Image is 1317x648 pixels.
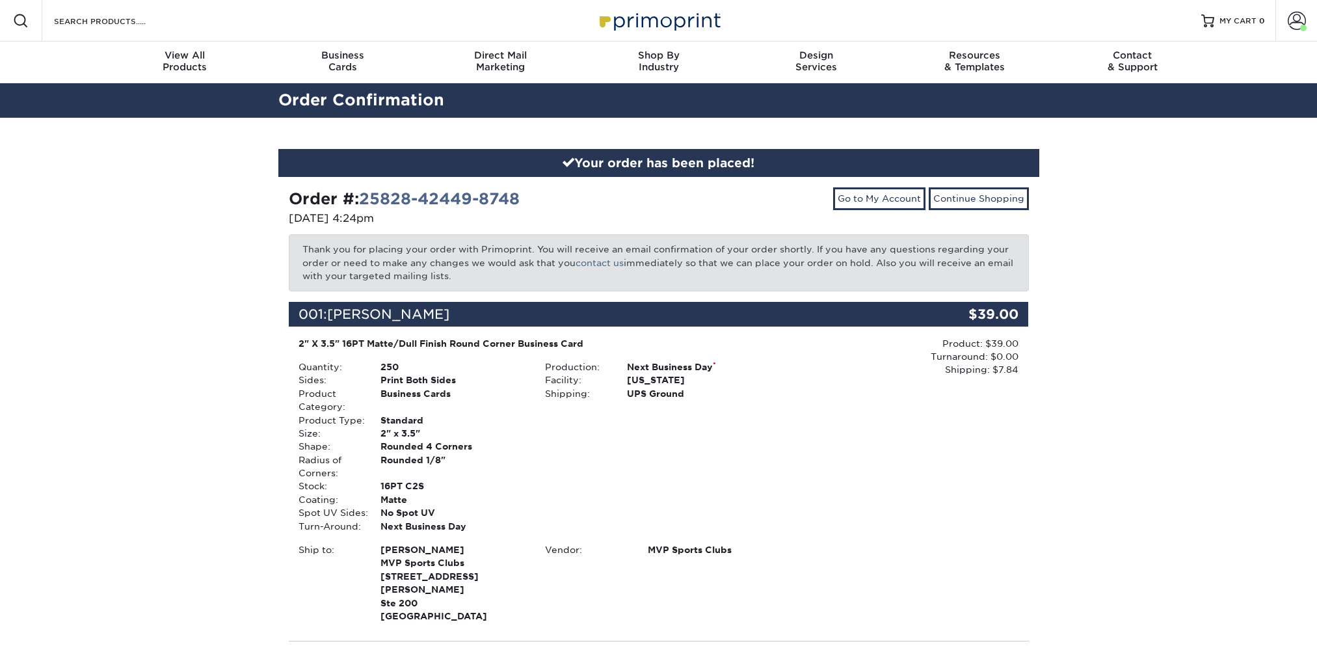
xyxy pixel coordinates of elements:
div: Size: [289,427,371,440]
strong: Order #: [289,189,520,208]
span: Business [263,49,421,61]
img: Primoprint [594,7,724,34]
div: Print Both Sides [371,373,535,386]
div: Coating: [289,493,371,506]
div: Sides: [289,373,371,386]
a: Contact& Support [1054,42,1212,83]
div: Next Business Day [371,520,535,533]
a: Go to My Account [833,187,925,209]
strong: [GEOGRAPHIC_DATA] [380,543,525,621]
div: Standard [371,414,535,427]
div: Business Cards [371,387,535,414]
div: Stock: [289,479,371,493]
span: Direct Mail [421,49,579,61]
div: 16PT C2S [371,479,535,493]
div: Vendor: [535,543,638,556]
a: View AllProducts [106,42,264,83]
div: 2" x 3.5" [371,427,535,440]
a: Direct MailMarketing [421,42,579,83]
span: Design [738,49,896,61]
input: SEARCH PRODUCTS..... [53,13,180,29]
div: 001: [289,302,905,327]
div: Product Category: [289,387,371,414]
span: [PERSON_NAME] [327,306,449,322]
span: MY CART [1219,16,1257,27]
p: Thank you for placing your order with Primoprint. You will receive an email confirmation of your ... [289,234,1029,291]
div: $39.00 [905,302,1029,327]
span: MVP Sports Clubs [380,556,525,569]
div: Product: $39.00 Turnaround: $0.00 Shipping: $7.84 [782,337,1018,377]
div: Rounded 1/8" [371,453,535,480]
div: 2" X 3.5" 16PT Matte/Dull Finish Round Corner Business Card [299,337,773,350]
div: Shipping: [535,387,617,400]
div: Radius of Corners: [289,453,371,480]
div: UPS Ground [617,387,782,400]
div: Production: [535,360,617,373]
div: No Spot UV [371,506,535,519]
div: Shape: [289,440,371,453]
div: Spot UV Sides: [289,506,371,519]
a: Resources& Templates [896,42,1054,83]
div: Product Type: [289,414,371,427]
h2: Order Confirmation [269,88,1049,113]
a: 25828-42449-8748 [359,189,520,208]
span: Ste 200 [380,597,525,610]
div: & Templates [896,49,1054,73]
div: Next Business Day [617,360,782,373]
p: [DATE] 4:24pm [289,211,649,226]
div: Quantity: [289,360,371,373]
div: Matte [371,493,535,506]
span: 0 [1259,16,1265,25]
span: [PERSON_NAME] [380,543,525,556]
a: contact us [576,258,624,268]
a: Continue Shopping [929,187,1029,209]
span: Shop By [579,49,738,61]
span: Resources [896,49,1054,61]
a: Shop ByIndustry [579,42,738,83]
div: Your order has been placed! [278,149,1039,178]
div: Ship to: [289,543,371,623]
div: Facility: [535,373,617,386]
span: View All [106,49,264,61]
div: Rounded 4 Corners [371,440,535,453]
div: [US_STATE] [617,373,782,386]
div: Industry [579,49,738,73]
div: Marketing [421,49,579,73]
a: BusinessCards [263,42,421,83]
div: Services [738,49,896,73]
div: & Support [1054,49,1212,73]
div: MVP Sports Clubs [638,543,782,556]
a: DesignServices [738,42,896,83]
div: Products [106,49,264,73]
span: [STREET_ADDRESS][PERSON_NAME] [380,570,525,597]
div: Cards [263,49,421,73]
span: Contact [1054,49,1212,61]
div: 250 [371,360,535,373]
div: Turn-Around: [289,520,371,533]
